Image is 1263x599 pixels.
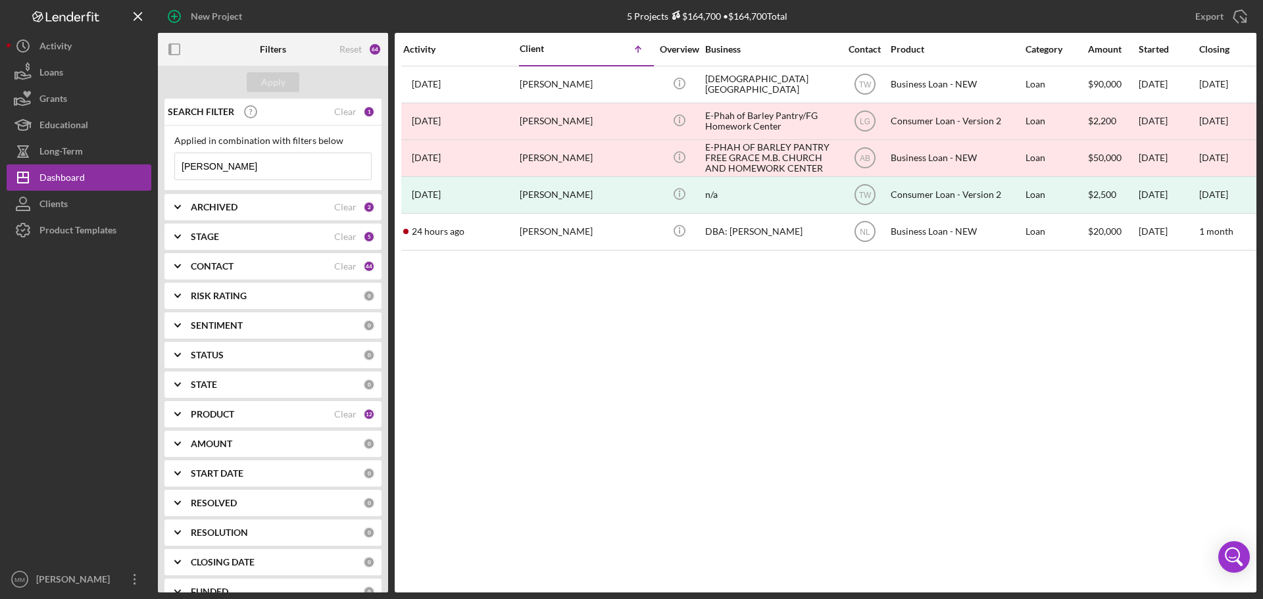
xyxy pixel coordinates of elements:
[191,291,247,301] b: RISK RATING
[39,59,63,89] div: Loans
[1026,67,1087,102] div: Loan
[339,44,362,55] div: Reset
[334,261,357,272] div: Clear
[520,141,651,176] div: [PERSON_NAME]
[168,107,234,117] b: SEARCH FILTER
[412,153,441,163] time: 2024-05-13 16:37
[1139,141,1198,176] div: [DATE]
[520,214,651,249] div: [PERSON_NAME]
[520,43,585,54] div: Client
[891,141,1022,176] div: Business Loan - NEW
[334,231,357,242] div: Clear
[334,202,357,212] div: Clear
[1199,226,1233,237] time: 1 month
[39,33,72,62] div: Activity
[191,557,255,567] b: CLOSING DATE
[363,201,375,213] div: 2
[891,67,1022,102] div: Business Loan - NEW
[705,104,837,139] div: E-Phah of Barley Pantry/FG Homework Center
[334,107,357,117] div: Clear
[191,3,242,30] div: New Project
[1199,115,1228,126] time: [DATE]
[7,59,151,85] button: Loans
[860,228,870,237] text: NL
[1139,104,1198,139] div: [DATE]
[191,409,234,419] b: PRODUCT
[363,527,375,539] div: 0
[174,135,372,146] div: Applied in combination with filters below
[7,217,151,243] button: Product Templates
[705,178,837,212] div: n/a
[891,44,1022,55] div: Product
[1139,44,1198,55] div: Started
[260,44,286,55] b: Filters
[191,261,234,272] b: CONTACT
[39,138,83,168] div: Long-Term
[627,11,787,22] div: 5 Projects • $164,700 Total
[7,191,151,217] a: Clients
[7,85,151,112] button: Grants
[1026,104,1087,139] div: Loan
[412,116,441,126] time: 2024-02-27 22:04
[39,112,88,141] div: Educational
[1195,3,1224,30] div: Export
[858,80,871,89] text: TW
[705,44,837,55] div: Business
[840,44,889,55] div: Contact
[368,43,382,56] div: 64
[191,587,228,597] b: FUNDED
[334,409,357,419] div: Clear
[668,11,721,22] div: $164,700
[1026,44,1087,55] div: Category
[33,566,118,596] div: [PERSON_NAME]
[520,104,651,139] div: [PERSON_NAME]
[1199,189,1228,200] div: [DATE]
[891,214,1022,249] div: Business Loan - NEW
[7,164,151,191] a: Dashboard
[1139,214,1198,249] div: [DATE]
[705,214,837,249] div: DBA: [PERSON_NAME]
[191,498,237,508] b: RESOLVED
[363,260,375,272] div: 44
[891,178,1022,212] div: Consumer Loan - Version 2
[1139,178,1198,212] div: [DATE]
[158,3,255,30] button: New Project
[7,112,151,138] button: Educational
[1026,178,1087,212] div: Loan
[363,556,375,568] div: 0
[412,226,464,237] time: 2025-09-21 20:36
[858,191,871,200] text: TW
[39,164,85,194] div: Dashboard
[191,320,243,331] b: SENTIMENT
[412,79,441,89] time: 2024-10-08 19:24
[363,349,375,361] div: 0
[363,320,375,331] div: 0
[191,350,224,360] b: STATUS
[14,576,25,583] text: MM
[403,44,518,55] div: Activity
[191,202,237,212] b: ARCHIVED
[412,189,441,200] time: 2023-07-25 17:41
[520,178,651,212] div: [PERSON_NAME]
[859,154,870,163] text: AB
[363,438,375,450] div: 0
[1088,78,1122,89] span: $90,000
[1026,141,1087,176] div: Loan
[363,467,375,479] div: 0
[39,191,68,220] div: Clients
[191,231,219,242] b: STAGE
[1199,78,1228,89] time: [DATE]
[7,33,151,59] button: Activity
[655,44,704,55] div: Overview
[1088,141,1137,176] div: $50,000
[39,217,116,247] div: Product Templates
[7,138,151,164] a: Long-Term
[363,408,375,420] div: 12
[705,67,837,102] div: [DEMOGRAPHIC_DATA][GEOGRAPHIC_DATA]
[363,379,375,391] div: 0
[1026,214,1087,249] div: Loan
[39,85,67,115] div: Grants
